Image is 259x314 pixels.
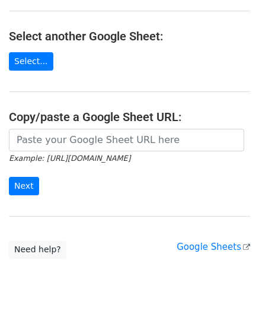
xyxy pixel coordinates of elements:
[9,52,53,71] a: Select...
[9,177,39,195] input: Next
[9,154,130,163] small: Example: [URL][DOMAIN_NAME]
[9,129,244,151] input: Paste your Google Sheet URL here
[200,257,259,314] iframe: Chat Widget
[9,240,66,259] a: Need help?
[9,29,250,43] h4: Select another Google Sheet:
[177,242,250,252] a: Google Sheets
[9,110,250,124] h4: Copy/paste a Google Sheet URL:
